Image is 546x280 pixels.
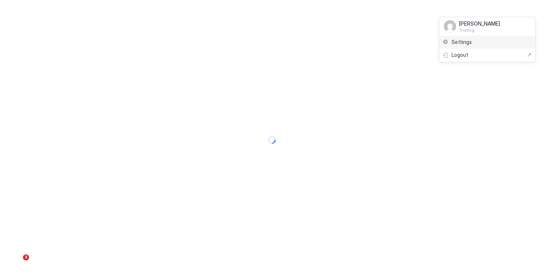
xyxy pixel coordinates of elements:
[459,27,500,33] span: Trialing
[451,39,472,46] span: Settings
[451,52,468,58] span: Logout
[8,254,26,272] iframe: Intercom live chat
[23,254,29,260] span: 3
[459,20,500,27] span: [PERSON_NAME]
